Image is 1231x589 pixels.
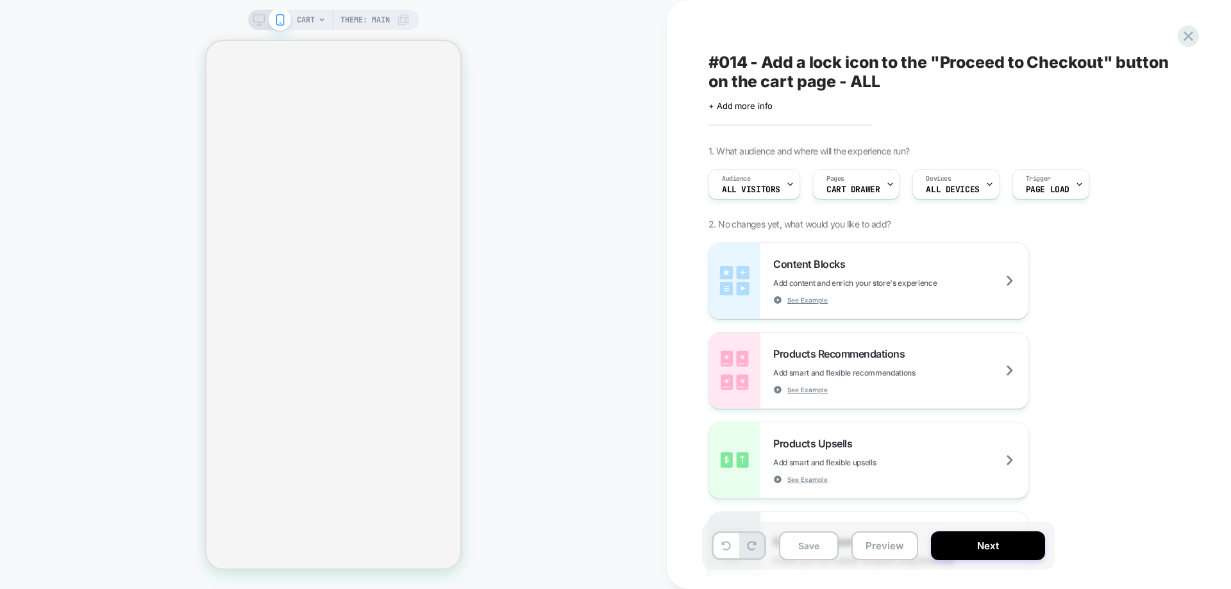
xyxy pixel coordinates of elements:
button: Preview [851,531,918,560]
span: See Example [787,385,828,394]
span: Add smart and flexible upsells [773,458,940,467]
span: Add smart and flexible recommendations [773,368,980,377]
span: + Add more info [708,101,773,111]
span: All Visitors [722,185,780,194]
span: 2. No changes yet, what would you like to add? [708,219,891,229]
span: Products Upsells [773,437,858,450]
span: Add content and enrich your store's experience [773,278,1001,288]
span: See Example [787,475,828,484]
span: CART DRAWER [826,185,880,194]
span: Theme: MAIN [340,10,390,30]
button: Next [931,531,1045,560]
span: Devices [926,174,951,183]
span: See Example [787,295,828,304]
span: ALL DEVICES [926,185,979,194]
span: Page Load [1026,185,1069,194]
span: Pages [826,174,844,183]
span: Trigger [1026,174,1051,183]
span: Products Recommendations [773,347,911,360]
span: Content Blocks [773,258,851,270]
span: 1. What audience and where will the experience run? [708,145,909,156]
span: Audience [722,174,751,183]
span: CART [297,10,315,30]
span: #014 - Add a lock icon to the "Proceed to Checkout" button on the cart page - ALL [708,53,1177,91]
button: Save [779,531,839,560]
